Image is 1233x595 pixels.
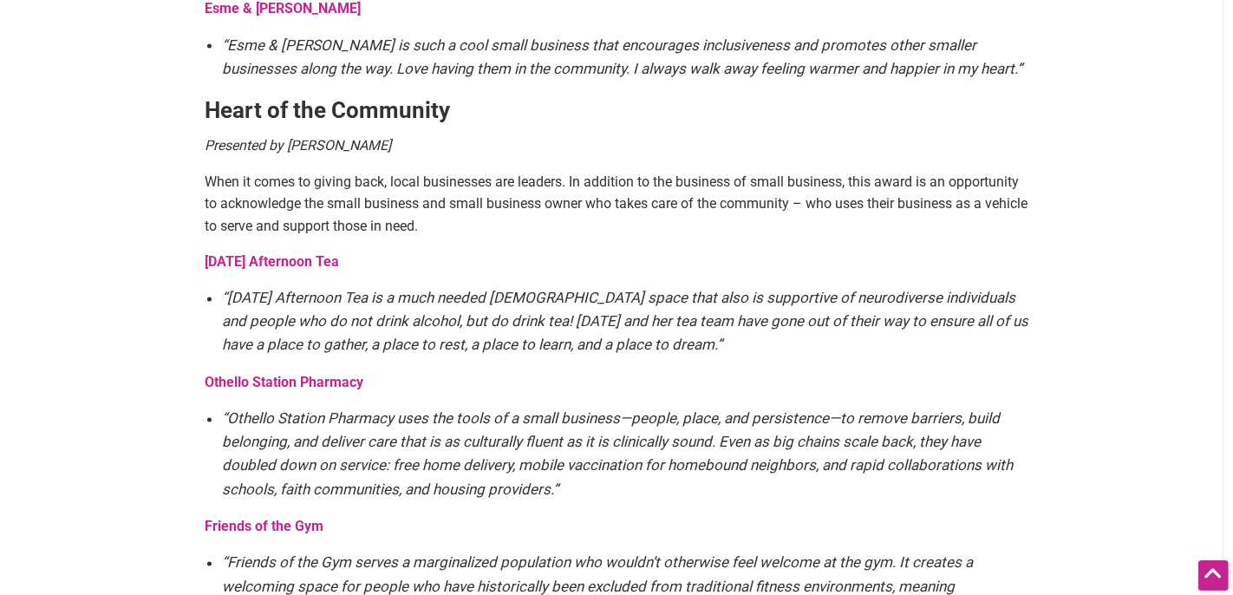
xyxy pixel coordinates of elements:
[205,375,363,391] a: Othello Station Pharmacy
[1198,560,1229,591] div: Scroll Back to Top
[205,137,391,154] em: Presented by [PERSON_NAME]
[205,519,323,535] a: Friends of the Gym
[222,410,1013,499] em: “Othello Station Pharmacy uses the tools of a small business—people, place, and persistence—to re...
[205,253,339,270] a: [DATE] Afternoon Tea
[205,97,450,123] strong: Heart of the Community
[222,36,1022,77] em: “Esme & [PERSON_NAME] is such a cool small business that encourages inclusiveness and promotes ot...
[222,290,1028,354] em: “[DATE] Afternoon Tea is a much needed [DEMOGRAPHIC_DATA] space that also is supportive of neurod...
[205,171,1028,238] p: When it comes to giving back, local businesses are leaders. In addition to the business of small ...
